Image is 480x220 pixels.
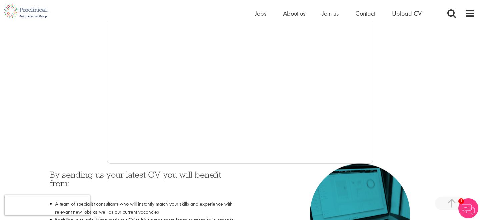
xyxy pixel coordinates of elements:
span: 1 [458,198,464,204]
a: About us [283,9,305,18]
a: Upload CV [392,9,422,18]
a: Join us [322,9,339,18]
li: A team of specialist consultants who will instantly match your skills and experience with relevan... [50,200,235,216]
iframe: reCAPTCHA [5,195,90,215]
a: Jobs [255,9,266,18]
a: Contact [355,9,375,18]
img: Chatbot [458,198,478,218]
